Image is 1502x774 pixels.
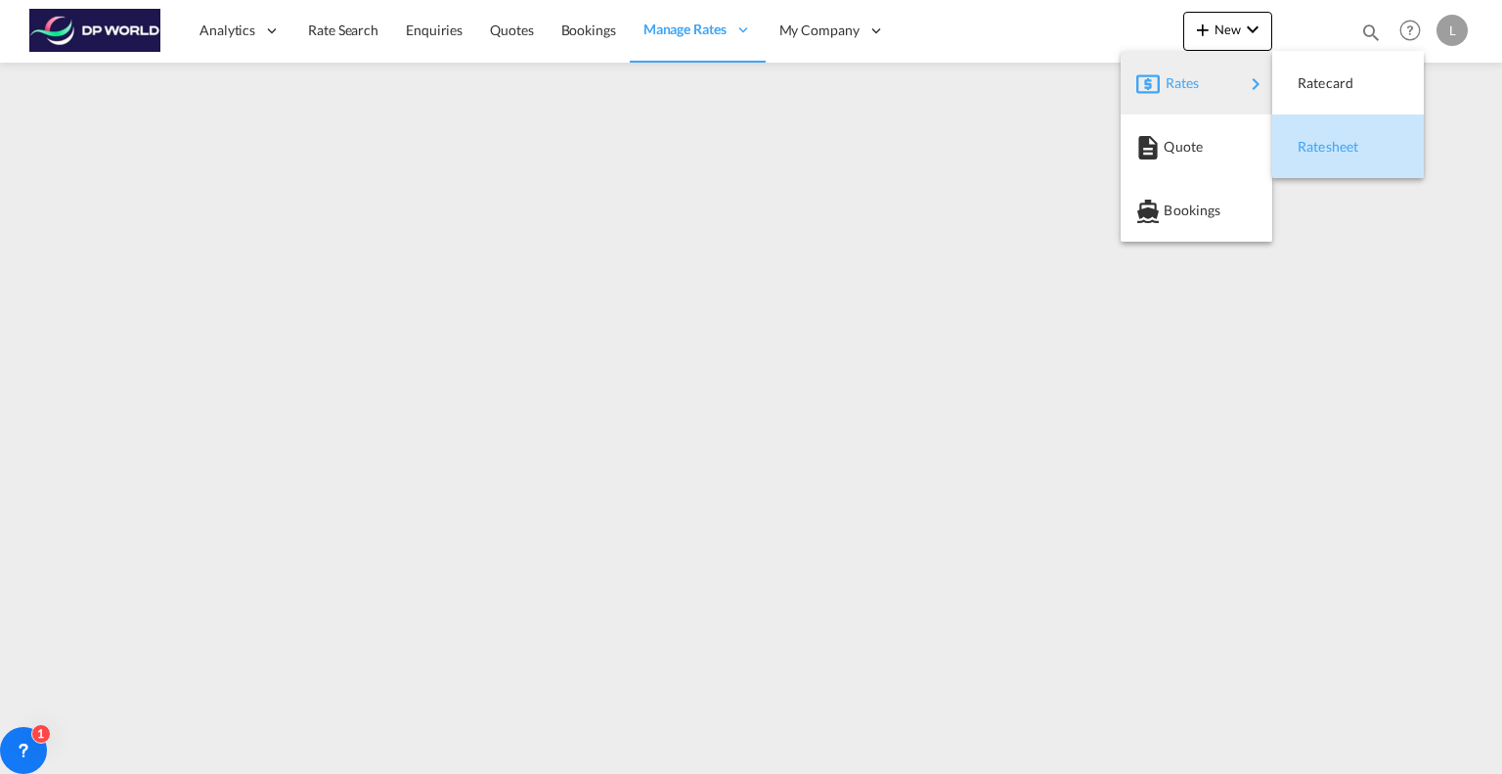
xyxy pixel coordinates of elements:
md-icon: icon-chevron-right [1244,72,1267,96]
span: Quote [1164,127,1185,166]
div: Bookings [1136,186,1257,235]
button: Quote [1121,114,1272,178]
div: Ratecard [1288,59,1408,108]
span: Rates [1166,64,1189,103]
div: Ratesheet [1288,122,1408,171]
span: Ratesheet [1298,127,1319,166]
span: Bookings [1164,191,1185,230]
div: Quote [1136,122,1257,171]
button: Bookings [1121,178,1272,242]
span: Ratecard [1298,64,1319,103]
